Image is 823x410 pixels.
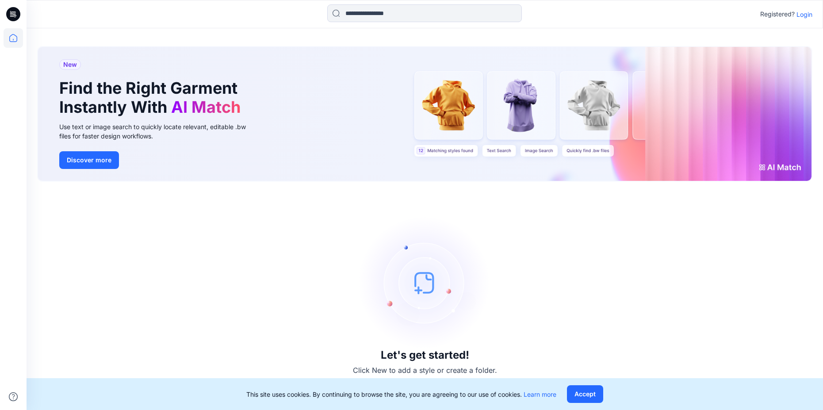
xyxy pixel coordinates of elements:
button: Accept [567,385,603,403]
button: Discover more [59,151,119,169]
p: Login [796,10,812,19]
p: This site uses cookies. By continuing to browse the site, you are agreeing to our use of cookies. [246,390,556,399]
span: AI Match [171,97,241,117]
p: Click New to add a style or create a folder. [353,365,497,376]
h3: Let's get started! [381,349,469,361]
a: Learn more [524,391,556,398]
div: Use text or image search to quickly locate relevant, editable .bw files for faster design workflows. [59,122,258,141]
p: Registered? [760,9,795,19]
img: empty-state-image.svg [359,216,491,349]
h1: Find the Right Garment Instantly With [59,79,245,117]
span: New [63,59,77,70]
